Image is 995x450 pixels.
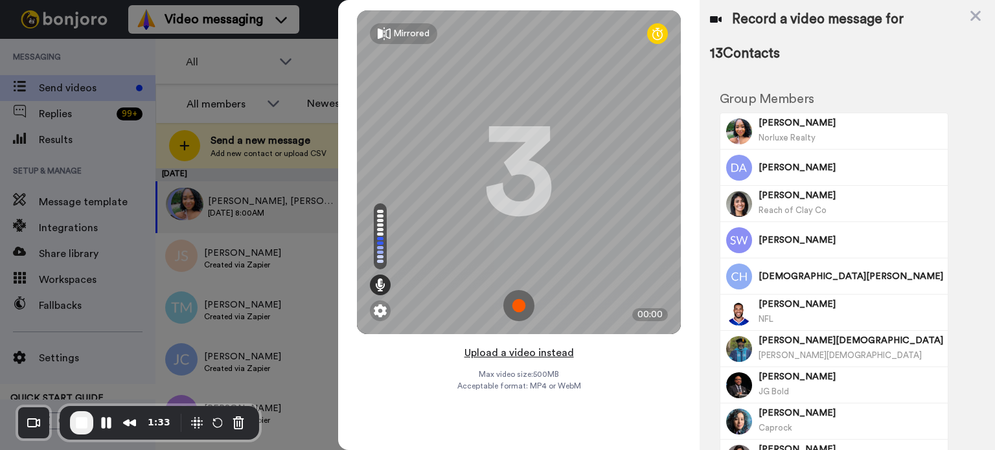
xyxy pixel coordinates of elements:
button: Upload a video instead [461,344,578,361]
span: Acceptable format: MP4 or WebM [457,381,581,391]
span: [PERSON_NAME] [759,161,943,174]
span: [PERSON_NAME] [759,298,943,311]
span: [PERSON_NAME] [759,370,943,383]
span: [PERSON_NAME][DEMOGRAPHIC_DATA] [759,351,922,359]
img: Image of Judith Alvarado [726,191,752,217]
span: [PERSON_NAME][DEMOGRAPHIC_DATA] [759,334,943,347]
span: [PERSON_NAME] [759,407,943,420]
img: Image of Sashana Williams [726,227,752,253]
img: Image of Jonathan Gary [726,372,752,398]
span: [PERSON_NAME] [759,189,943,202]
span: JG Bold [759,387,789,396]
img: Image of Monica Barrera [726,409,752,434]
span: Max video size: 500 MB [479,369,559,379]
span: Reach of Clay Co [759,206,827,214]
span: Norluxe Realty [759,133,816,142]
img: ic_record_start.svg [503,290,534,321]
span: [DEMOGRAPHIC_DATA][PERSON_NAME] [759,270,943,283]
h2: Group Members [720,92,948,106]
span: [PERSON_NAME] [759,234,943,247]
img: ic_gear.svg [374,304,387,317]
img: Image of Rolethia Scott [726,118,752,144]
span: [PERSON_NAME] [759,117,943,129]
span: Caprock [759,423,792,432]
div: 00:00 [632,308,668,321]
img: Image of DaJaun Alphonse [726,155,752,181]
img: Image of Christian Hering [726,264,752,289]
div: 3 [483,124,555,221]
img: Image of Ray Christian [726,336,752,362]
img: Image of Shane Simon [726,300,752,326]
span: NFL [759,315,773,323]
